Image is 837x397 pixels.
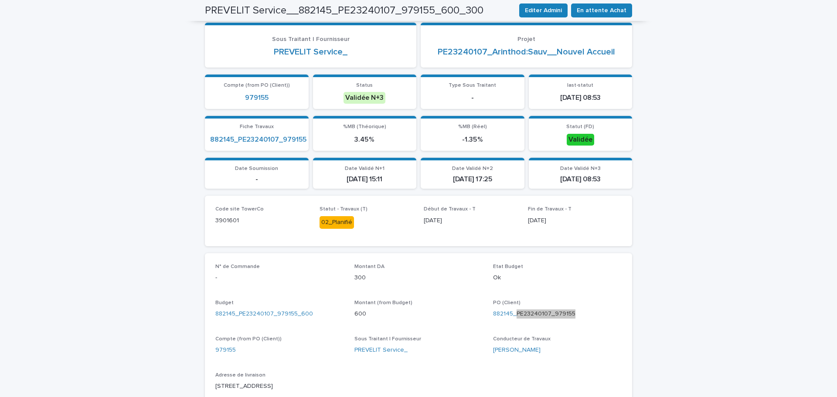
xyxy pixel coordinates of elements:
[534,94,627,102] p: [DATE] 08:53
[215,336,282,342] span: Compte (from PO (Client))
[245,94,269,102] a: 979155
[354,346,408,355] a: PREVELIT Service_
[426,136,519,144] p: -1.35 %
[215,373,265,378] span: Adresse de livraison
[215,207,264,212] span: Code site TowerCo
[215,216,309,225] p: 3901601
[424,207,476,212] span: Début de Travaux - T
[240,124,274,129] span: Fiche Travaux
[343,124,386,129] span: %MB (Théorique)
[493,300,521,305] span: PO (Client)
[534,175,627,183] p: [DATE] 08:53
[345,166,384,171] span: Date Validé N+1
[566,124,594,129] span: Statut (FD)
[567,83,593,88] span: last-statut
[215,300,234,305] span: Budget
[493,309,575,319] a: 882145_PE23240107_979155
[458,124,487,129] span: %MB (Réel)
[519,3,568,17] button: Editer Admini
[354,309,483,319] p: 600
[426,94,519,102] p: -
[449,83,496,88] span: Type Sous Traitant
[344,92,385,104] div: Validée N+3
[354,336,421,342] span: Sous Traitant | Fournisseur
[517,36,535,42] span: Projet
[438,47,615,57] a: PE23240107_Arinthod:Sauv__Nouvel Accueil
[528,216,622,225] p: [DATE]
[210,136,306,144] a: 882145_PE23240107_979155
[356,83,373,88] span: Status
[235,166,278,171] span: Date Soumission
[493,273,622,282] p: Ok
[493,264,523,269] span: Etat Budget
[320,216,354,229] div: 02_Planifié
[215,382,344,391] p: [STREET_ADDRESS]
[577,6,626,15] span: En attente Achat
[210,175,303,183] p: -
[215,346,236,355] a: 979155
[493,346,541,355] a: [PERSON_NAME]
[571,3,632,17] button: En attente Achat
[205,4,483,17] h2: PREVELIT Service__882145_PE23240107_979155_600_300
[272,36,350,42] span: Sous Traitant | Fournisseur
[318,136,412,144] p: 3.45 %
[320,207,367,212] span: Statut - Travaux (T)
[215,273,344,282] p: -
[354,273,483,282] p: 300
[354,300,412,305] span: Montant (from Budget)
[215,264,260,269] span: N° de Commande
[424,216,517,225] p: [DATE]
[528,207,572,212] span: Fin de Travaux - T
[354,264,384,269] span: Montant DA
[274,47,347,57] a: PREVELIT Service_
[318,175,412,183] p: [DATE] 15:11
[452,166,493,171] span: Date Validé N+2
[560,166,601,171] span: Date Validé N+3
[215,309,313,319] a: 882145_PE23240107_979155_600
[525,6,562,15] span: Editer Admini
[493,336,551,342] span: Conducteur de Travaux
[224,83,290,88] span: Compte (from PO (Client))
[567,134,594,146] div: Validée
[426,175,519,183] p: [DATE] 17:25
